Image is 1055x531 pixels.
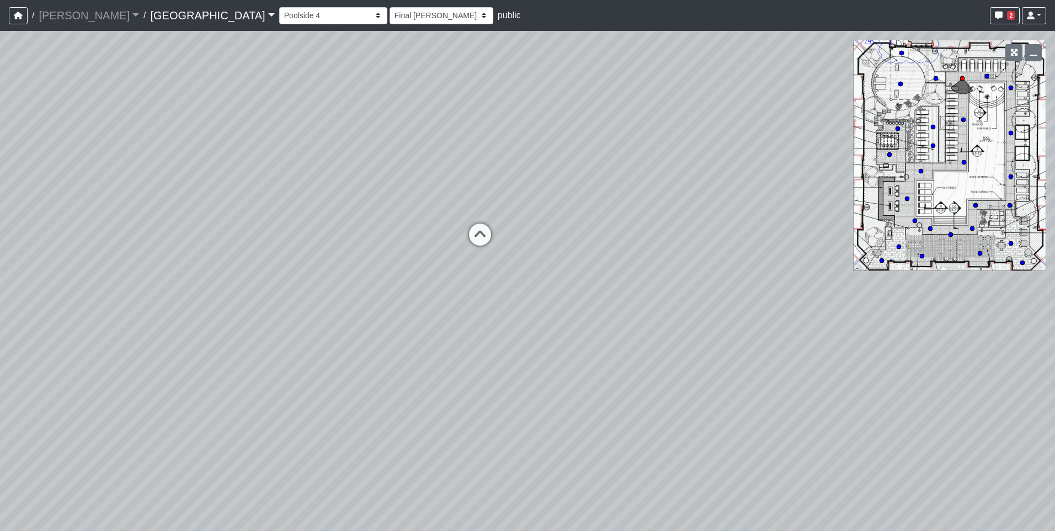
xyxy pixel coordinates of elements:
[150,4,274,26] a: [GEOGRAPHIC_DATA]
[498,10,521,20] span: public
[39,4,139,26] a: [PERSON_NAME]
[990,7,1020,24] button: 2
[8,509,73,531] iframe: Ybug feedback widget
[1007,11,1015,20] span: 2
[28,4,39,26] span: /
[139,4,150,26] span: /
